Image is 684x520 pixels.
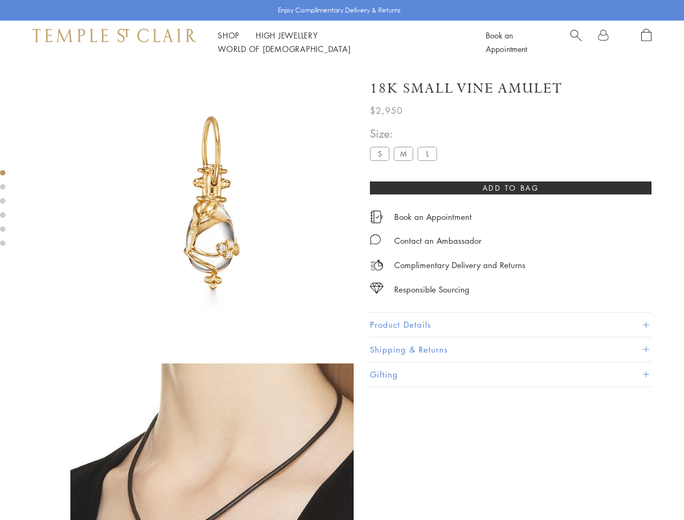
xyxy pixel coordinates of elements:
a: Search [570,29,582,56]
label: S [370,147,389,160]
p: Complimentary Delivery and Returns [394,258,525,272]
h1: 18K Small Vine Amulet [370,79,563,98]
label: L [418,147,437,160]
span: Size: [370,125,441,142]
a: Book an Appointment [394,211,472,223]
span: Add to bag [483,182,539,194]
button: Product Details [370,313,652,337]
nav: Main navigation [218,29,461,56]
img: icon_delivery.svg [370,258,383,272]
div: Responsible Sourcing [394,283,470,296]
img: icon_sourcing.svg [370,283,383,294]
img: MessageIcon-01_2.svg [370,234,381,245]
div: Contact an Ambassador [394,234,481,248]
a: High JewelleryHigh Jewellery [256,30,318,41]
a: Book an Appointment [486,30,527,54]
img: P51816-E11VINE [70,64,354,347]
p: Enjoy Complimentary Delivery & Returns [278,5,401,16]
button: Add to bag [370,181,652,194]
img: icon_appointment.svg [370,211,383,223]
a: World of [DEMOGRAPHIC_DATA]World of [DEMOGRAPHIC_DATA] [218,43,350,54]
button: Shipping & Returns [370,337,652,362]
button: Gifting [370,362,652,387]
img: Temple St. Clair [32,29,196,42]
a: ShopShop [218,30,239,41]
a: Open Shopping Bag [641,29,652,56]
label: M [394,147,413,160]
span: $2,950 [370,103,403,118]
